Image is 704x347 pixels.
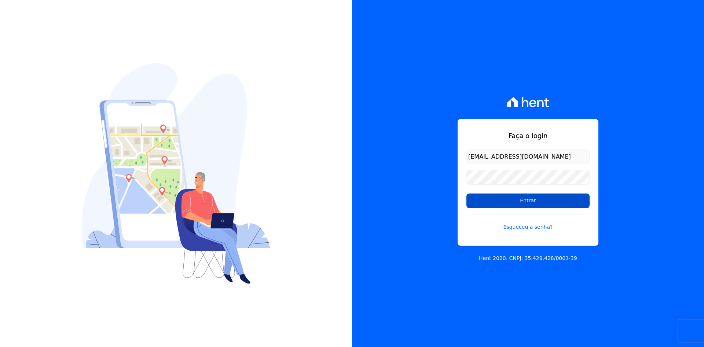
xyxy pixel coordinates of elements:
[466,194,590,208] input: Entrar
[479,254,577,262] p: Hent 2020. CNPJ: 35.429.428/0001-39
[466,214,590,231] a: Esqueceu a senha?
[466,149,590,164] input: Email
[82,63,270,284] img: Login
[466,131,590,141] h1: Faça o login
